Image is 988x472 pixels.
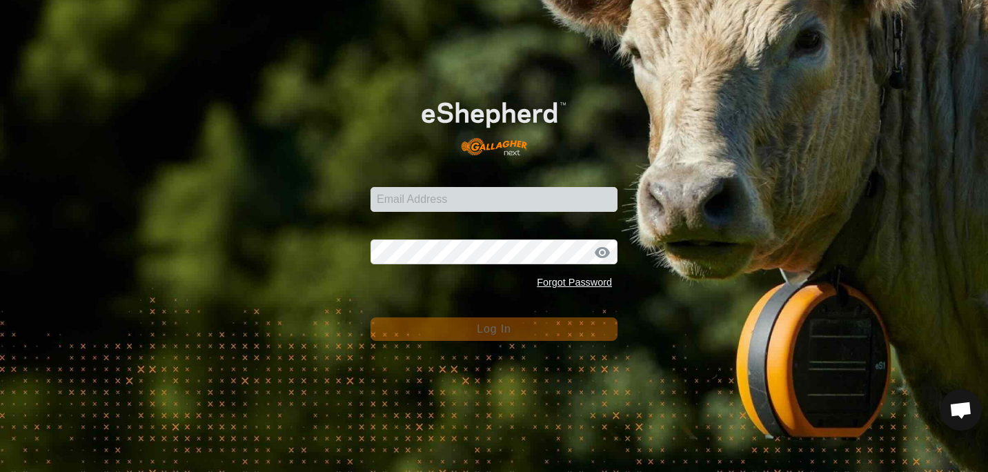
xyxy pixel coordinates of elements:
[370,187,617,212] input: Email Address
[537,277,612,288] a: Forgot Password
[477,323,511,335] span: Log In
[940,389,982,431] div: Open chat
[370,317,617,341] button: Log In
[395,81,593,166] img: E-shepherd Logo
